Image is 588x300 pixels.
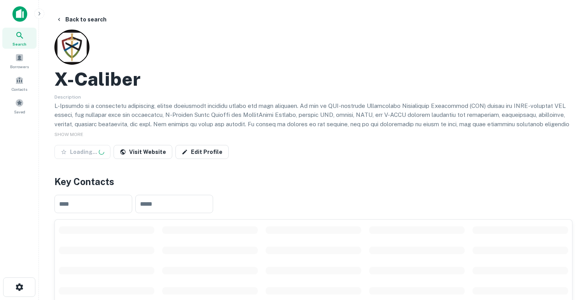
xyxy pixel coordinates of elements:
span: SHOW MORE [54,132,83,137]
p: L-Ipsumdo si a consectetu adipiscing, elitse doeiusmodt incididu utlabo etd magn aliquaen. Ad min... [54,101,572,175]
span: Search [12,41,26,47]
a: Search [2,28,37,49]
a: Saved [2,95,37,116]
img: capitalize-icon.png [12,6,27,22]
h2: X-caliber [54,68,140,90]
a: Visit Website [114,145,172,159]
span: Borrowers [10,64,29,70]
a: Contacts [2,73,37,94]
a: Edit Profile [175,145,229,159]
button: Back to search [53,12,110,26]
h4: Key Contacts [54,175,572,189]
a: Borrowers [2,50,37,71]
span: Saved [14,109,25,115]
iframe: Chat Widget [549,238,588,275]
span: Description [54,94,81,100]
span: Contacts [12,86,27,92]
